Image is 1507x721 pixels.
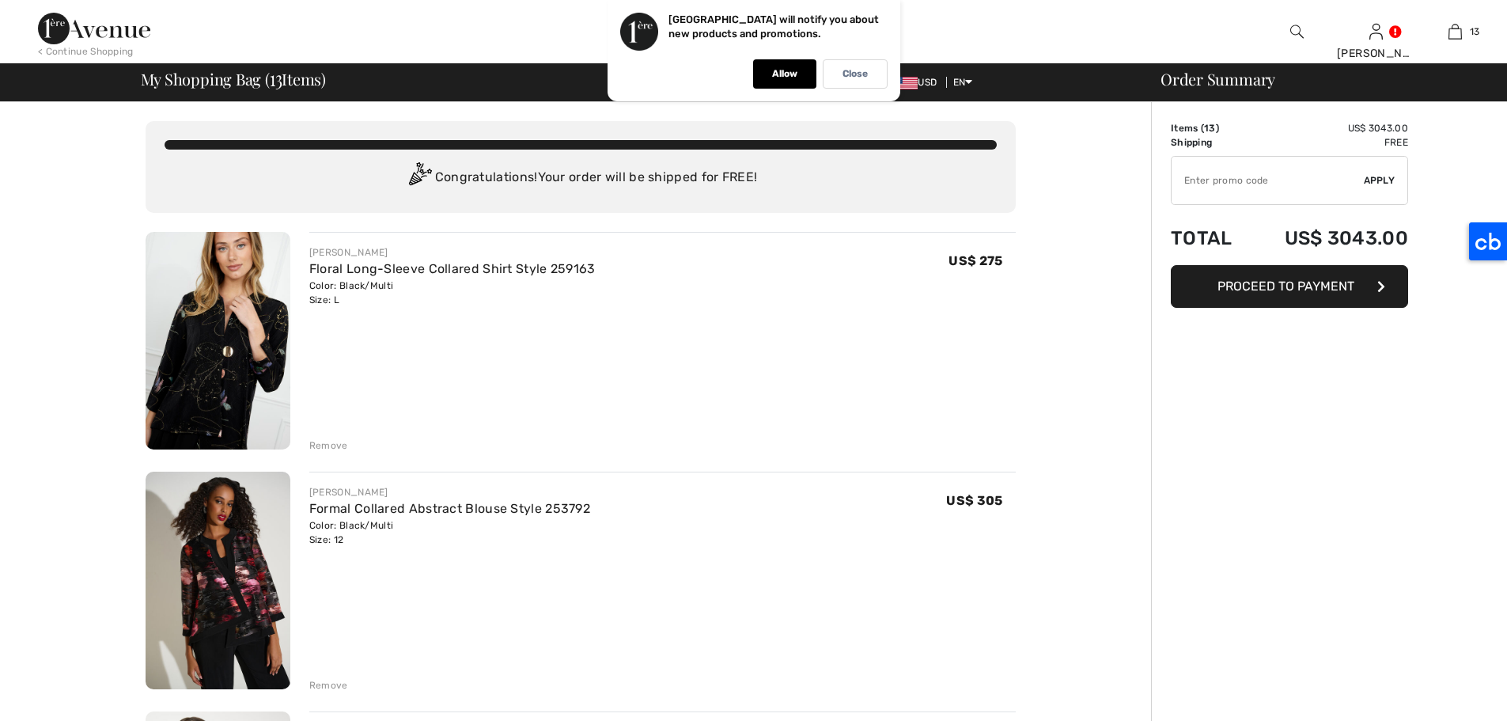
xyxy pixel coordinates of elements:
[1290,22,1304,41] img: search the website
[772,68,797,80] p: Allow
[309,678,348,693] div: Remove
[309,261,596,276] a: Floral Long-Sleeve Collared Shirt Style 259163
[309,518,590,547] div: Color: Black/Multi Size: 12
[1337,45,1414,62] div: [PERSON_NAME]
[146,472,290,689] img: Formal Collared Abstract Blouse Style 253792
[1249,135,1408,150] td: Free
[309,501,590,516] a: Formal Collared Abstract Blouse Style 253792
[1171,135,1249,150] td: Shipping
[403,162,435,194] img: Congratulation2.svg
[270,67,282,88] span: 13
[1416,22,1494,41] a: 13
[1171,211,1249,265] td: Total
[946,493,1002,508] span: US$ 305
[309,485,590,499] div: [PERSON_NAME]
[1369,24,1383,39] a: Sign In
[1171,121,1249,135] td: Items ( )
[892,77,918,89] img: US Dollar
[1249,121,1408,135] td: US$ 3043.00
[309,245,596,260] div: [PERSON_NAME]
[668,13,879,40] p: [GEOGRAPHIC_DATA] will notify you about new products and promotions.
[953,77,973,88] span: EN
[949,253,1002,268] span: US$ 275
[1171,265,1408,308] button: Proceed to Payment
[1172,157,1364,204] input: Promo code
[1249,211,1408,265] td: US$ 3043.00
[1448,22,1462,41] img: My Bag
[309,279,596,307] div: Color: Black/Multi Size: L
[309,438,348,453] div: Remove
[842,68,868,80] p: Close
[1204,123,1216,134] span: 13
[141,71,327,87] span: My Shopping Bag ( Items)
[1369,22,1383,41] img: My Info
[1217,279,1354,294] span: Proceed to Payment
[38,13,150,44] img: 1ère Avenue
[1142,71,1498,87] div: Order Summary
[146,232,290,450] img: Floral Long-Sleeve Collared Shirt Style 259163
[892,77,943,88] span: USD
[1364,173,1395,188] span: Apply
[1470,25,1480,39] span: 13
[165,162,997,194] div: Congratulations! Your order will be shipped for FREE!
[38,44,134,59] div: < Continue Shopping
